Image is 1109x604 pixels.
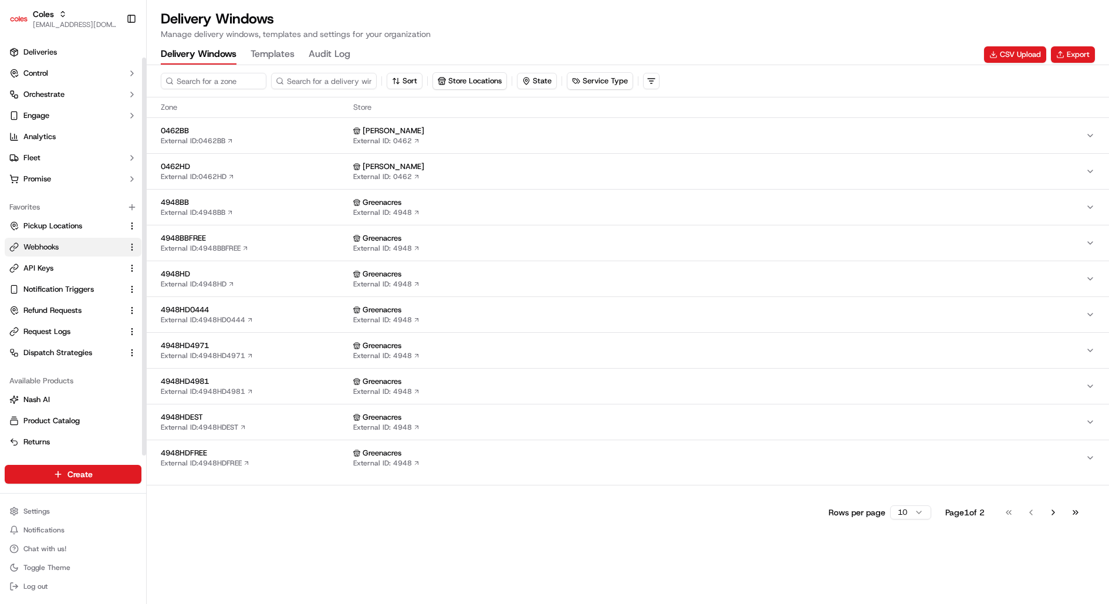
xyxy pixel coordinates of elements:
[200,115,214,129] button: Start new chat
[161,102,349,113] span: Zone
[161,244,249,253] a: External ID:4948BBFREE
[9,416,137,426] a: Product Catalog
[161,458,250,468] a: External ID:4948HDFREE
[12,112,33,133] img: 1736555255976-a54dd68f-1ca7-489b-9aae-adbdc363a1c4
[363,340,401,351] span: Greenacres
[5,372,141,390] div: Available Products
[5,280,141,299] button: Notification Triggers
[5,43,141,62] a: Deliveries
[147,404,1109,440] button: 4948HDESTExternal ID:4948HDEST GreenacresExternal ID: 4948
[251,45,295,65] button: Templates
[1051,46,1095,63] button: Export
[353,102,1095,113] span: Store
[161,126,349,136] span: 0462BB
[12,46,214,65] p: Welcome 👋
[353,387,420,396] a: External ID: 4948
[23,174,51,184] span: Promise
[147,440,1109,475] button: 4948HDFREEExternal ID:4948HDFREE GreenacresExternal ID: 4948
[31,75,211,87] input: Got a question? Start typing here...
[12,171,21,180] div: 📗
[40,123,148,133] div: We're available if you need us!
[5,217,141,235] button: Pickup Locations
[161,269,349,279] span: 4948HD
[33,8,54,20] button: Coles
[9,284,123,295] a: Notification Triggers
[147,333,1109,368] button: 4948HD4971External ID:4948HD4971 GreenacresExternal ID: 4948
[23,153,40,163] span: Fleet
[9,394,137,405] a: Nash AI
[5,411,141,430] button: Product Catalog
[5,522,141,538] button: Notifications
[9,242,123,252] a: Webhooks
[23,563,70,572] span: Toggle Theme
[5,578,141,595] button: Log out
[147,261,1109,296] button: 4948HDExternal ID:4948HD GreenacresExternal ID: 4948
[23,170,90,181] span: Knowledge Base
[33,20,117,29] button: [EMAIL_ADDRESS][DOMAIN_NAME]
[363,269,401,279] span: Greenacres
[83,198,142,207] a: Powered byPylon
[353,458,420,468] a: External ID: 4948
[117,198,142,207] span: Pylon
[829,507,885,518] p: Rows per page
[147,118,1109,153] button: 0462BBExternal ID:0462BB [PERSON_NAME]External ID: 0462
[147,297,1109,332] button: 4948HD0444External ID:4948HD0444 GreenacresExternal ID: 4948
[23,507,50,516] span: Settings
[23,47,57,58] span: Deliveries
[271,73,377,89] input: Search for a delivery window
[9,305,123,316] a: Refund Requests
[161,233,349,244] span: 4948BBFREE
[23,89,65,100] span: Orchestrate
[5,343,141,362] button: Dispatch Strategies
[5,322,141,341] button: Request Logs
[945,507,985,518] div: Page 1 of 2
[9,9,28,28] img: Coles
[147,369,1109,404] button: 4948HD4981External ID:4948HD4981 GreenacresExternal ID: 4948
[161,9,431,28] h1: Delivery Windows
[161,73,266,89] input: Search for a zone
[5,198,141,217] div: Favorites
[432,72,507,90] button: Store Locations
[23,347,92,358] span: Dispatch Strategies
[161,136,234,146] a: External ID:0462BB
[353,244,420,253] a: External ID: 4948
[363,126,424,136] span: [PERSON_NAME]
[363,197,401,208] span: Greenacres
[5,390,141,409] button: Nash AI
[9,263,123,274] a: API Keys
[5,238,141,257] button: Webhooks
[23,131,56,142] span: Analytics
[353,136,420,146] a: External ID: 0462
[5,170,141,188] button: Promise
[161,387,253,396] a: External ID:4948HD4981
[309,45,350,65] button: Audit Log
[23,305,82,316] span: Refund Requests
[5,106,141,125] button: Engage
[161,423,246,432] a: External ID:4948HDEST
[363,233,401,244] span: Greenacres
[161,412,349,423] span: 4948HDEST
[161,279,235,289] a: External ID:4948HD
[94,165,193,186] a: 💻API Documentation
[23,326,70,337] span: Request Logs
[353,279,420,289] a: External ID: 4948
[23,284,94,295] span: Notification Triggers
[23,437,50,447] span: Returns
[363,161,424,172] span: [PERSON_NAME]
[353,423,420,432] a: External ID: 4948
[363,412,401,423] span: Greenacres
[7,165,94,186] a: 📗Knowledge Base
[147,190,1109,225] button: 4948BBExternal ID:4948BB GreenacresExternal ID: 4948
[9,437,137,447] a: Returns
[5,503,141,519] button: Settings
[161,448,349,458] span: 4948HDFREE
[9,326,123,337] a: Request Logs
[984,46,1046,63] button: CSV Upload
[23,263,53,274] span: API Keys
[161,172,235,181] a: External ID:0462HD
[5,259,141,278] button: API Keys
[353,351,420,360] a: External ID: 4948
[517,73,557,89] button: State
[161,315,253,325] a: External ID:4948HD0444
